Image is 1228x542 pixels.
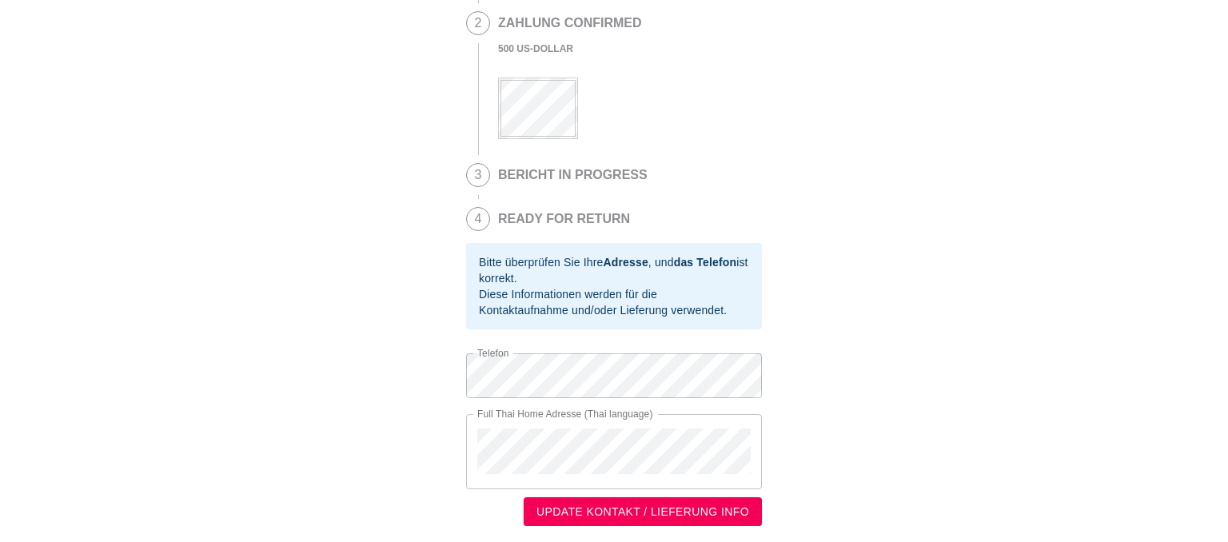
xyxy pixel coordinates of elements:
[467,12,489,34] span: 2
[479,286,749,318] div: Diese Informationen werden für die Kontaktaufnahme und/oder Lieferung verwendet.
[498,168,648,182] h2: BERICHT IN PROGRESS
[524,497,762,527] button: UPDATE KONTAKT / LIEFERUNG INFO
[467,208,489,230] span: 4
[604,256,648,269] b: Adresse
[498,212,630,226] h2: READY FOR RETURN
[467,164,489,186] span: 3
[498,43,573,54] b: 500 US-Dollar
[498,16,642,30] h2: ZAHLUNG CONFIRMED
[536,502,749,522] span: UPDATE KONTAKT / LIEFERUNG INFO
[674,256,736,269] b: das Telefon
[479,254,749,286] div: Bitte überprüfen Sie Ihre , und ist korrekt.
